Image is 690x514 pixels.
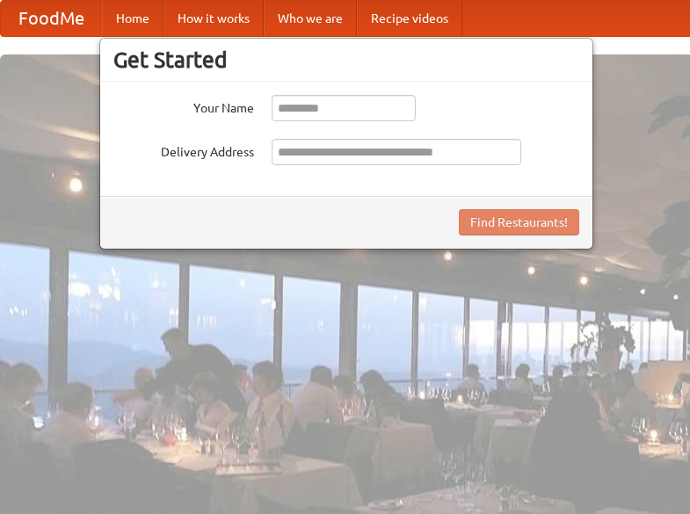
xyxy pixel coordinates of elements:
[113,47,579,73] h3: Get Started
[357,1,462,36] a: Recipe videos
[1,1,102,36] a: FoodMe
[113,95,254,117] label: Your Name
[264,1,357,36] a: Who we are
[163,1,264,36] a: How it works
[459,209,579,235] button: Find Restaurants!
[113,139,254,161] label: Delivery Address
[102,1,163,36] a: Home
